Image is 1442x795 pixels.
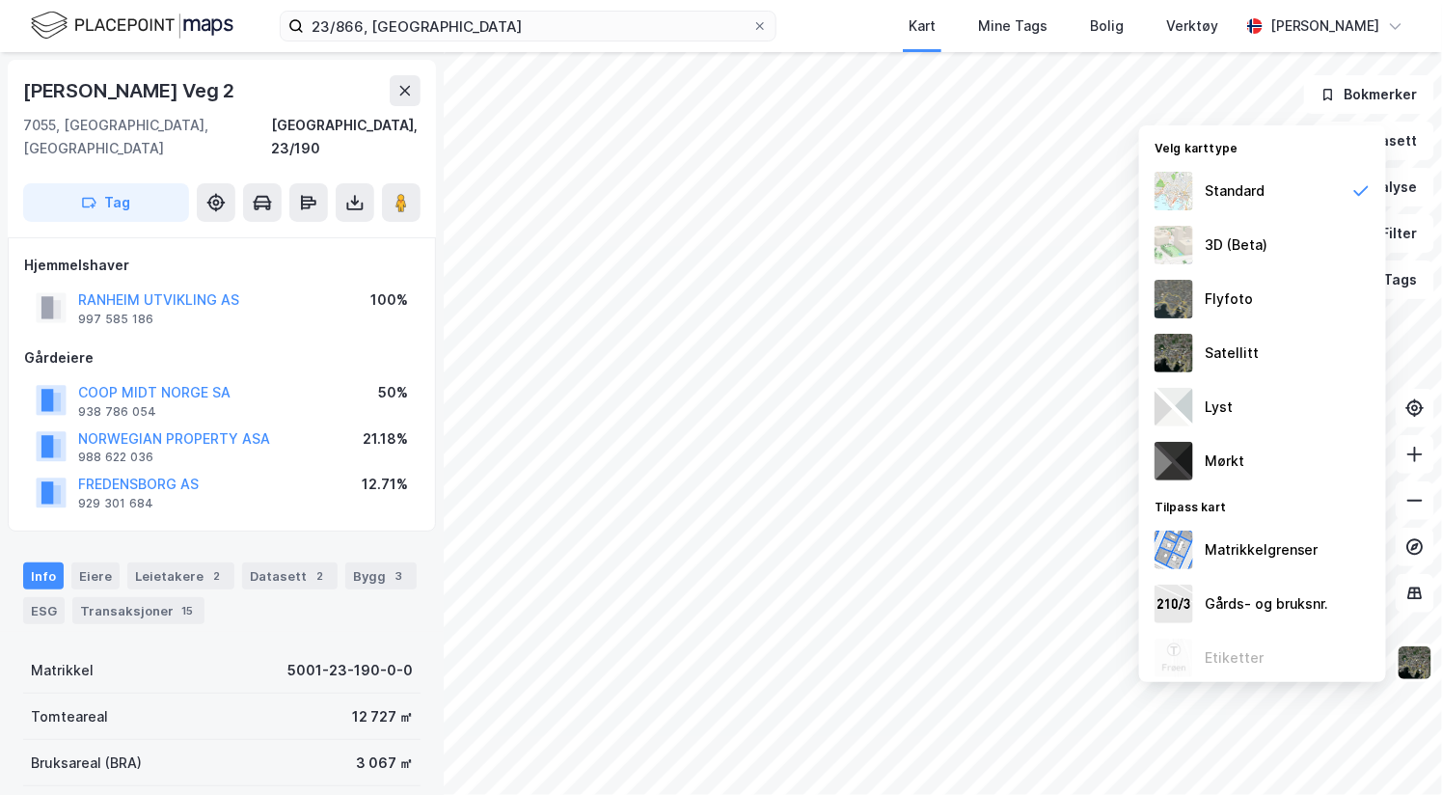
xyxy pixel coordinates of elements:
[1304,75,1434,114] button: Bokmerker
[78,312,153,327] div: 997 585 186
[31,9,233,42] img: logo.f888ab2527a4732fd821a326f86c7f29.svg
[23,597,65,624] div: ESG
[1139,129,1386,164] div: Velg karttype
[311,566,330,586] div: 2
[390,566,409,586] div: 3
[1205,233,1267,257] div: 3D (Beta)
[1139,488,1386,523] div: Tilpass kart
[78,404,156,420] div: 938 786 054
[271,114,421,160] div: [GEOGRAPHIC_DATA], 23/190
[352,705,413,728] div: 12 727 ㎡
[127,562,234,589] div: Leietakere
[1205,538,1319,562] div: Matrikkelgrenser
[909,14,936,38] div: Kart
[24,254,420,277] div: Hjemmelshaver
[304,12,752,41] input: Søk på adresse, matrikkel, gårdeiere, leietakere eller personer
[356,752,413,775] div: 3 067 ㎡
[287,659,413,682] div: 5001-23-190-0-0
[72,597,204,624] div: Transaksjoner
[1155,226,1193,264] img: Z
[345,562,417,589] div: Bygg
[1155,280,1193,318] img: Z
[1345,260,1434,299] button: Tags
[31,705,108,728] div: Tomteareal
[363,427,408,451] div: 21.18%
[1155,334,1193,372] img: 9k=
[78,450,153,465] div: 988 622 036
[1205,342,1259,365] div: Satellitt
[23,183,189,222] button: Tag
[1205,646,1264,670] div: Etiketter
[1205,179,1265,203] div: Standard
[1155,172,1193,210] img: Z
[1205,450,1244,473] div: Mørkt
[1205,288,1253,311] div: Flyfoto
[1166,14,1218,38] div: Verktøy
[1342,214,1434,253] button: Filter
[370,288,408,312] div: 100%
[1346,702,1442,795] div: Kontrollprogram for chat
[23,562,64,589] div: Info
[71,562,120,589] div: Eiere
[177,601,197,620] div: 15
[1346,702,1442,795] iframe: Chat Widget
[1317,122,1434,160] button: Datasett
[362,473,408,496] div: 12.71%
[23,75,238,106] div: [PERSON_NAME] Veg 2
[378,381,408,404] div: 50%
[1090,14,1124,38] div: Bolig
[78,496,153,511] div: 929 301 684
[978,14,1047,38] div: Mine Tags
[1155,585,1193,623] img: cadastreKeys.547ab17ec502f5a4ef2b.jpeg
[1155,639,1193,677] img: Z
[23,114,271,160] div: 7055, [GEOGRAPHIC_DATA], [GEOGRAPHIC_DATA]
[31,752,142,775] div: Bruksareal (BRA)
[24,346,420,370] div: Gårdeiere
[242,562,338,589] div: Datasett
[207,566,227,586] div: 2
[1205,396,1233,419] div: Lyst
[31,659,94,682] div: Matrikkel
[1155,388,1193,426] img: luj3wr1y2y3+OchiMxRmMxRlscgabnMEmZ7DJGWxyBpucwSZnsMkZbHIGm5zBJmewyRlscgabnMEmZ7DJGWxyBpucwSZnsMkZ...
[1397,644,1433,681] img: 9k=
[1155,531,1193,569] img: cadastreBorders.cfe08de4b5ddd52a10de.jpeg
[1155,442,1193,480] img: nCdM7BzjoCAAAAAElFTkSuQmCC
[1270,14,1380,38] div: [PERSON_NAME]
[1205,592,1329,616] div: Gårds- og bruksnr.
